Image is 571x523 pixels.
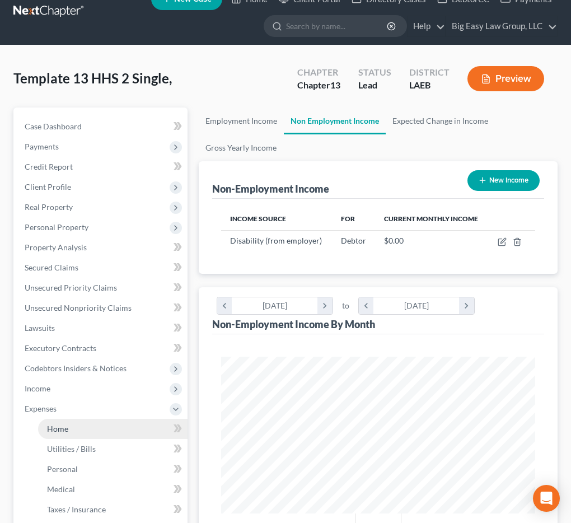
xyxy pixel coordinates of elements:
[25,283,117,292] span: Unsecured Priority Claims
[384,214,478,223] span: Current Monthly Income
[384,236,404,245] span: $0.00
[330,80,340,90] span: 13
[286,16,389,36] input: Search by name...
[297,79,340,92] div: Chapter
[212,182,329,195] div: Non-Employment Income
[358,79,391,92] div: Lead
[47,484,75,494] span: Medical
[25,384,50,393] span: Income
[38,439,188,459] a: Utilities / Bills
[232,297,317,314] div: [DATE]
[16,318,188,338] a: Lawsuits
[38,499,188,520] a: Taxes / Insurance
[284,108,386,134] a: Non Employment Income
[409,66,450,79] div: District
[25,142,59,151] span: Payments
[25,202,73,212] span: Real Property
[25,222,88,232] span: Personal Property
[199,134,283,161] a: Gross Yearly Income
[358,66,391,79] div: Status
[16,116,188,137] a: Case Dashboard
[47,505,106,514] span: Taxes / Insurance
[16,258,188,278] a: Secured Claims
[16,298,188,318] a: Unsecured Nonpriority Claims
[25,343,96,353] span: Executory Contracts
[25,122,82,131] span: Case Dashboard
[408,16,445,36] a: Help
[341,236,366,245] span: Debtor
[341,214,355,223] span: For
[317,297,333,314] i: chevron_right
[16,237,188,258] a: Property Analysis
[342,300,349,311] span: to
[25,363,127,373] span: Codebtors Insiders & Notices
[199,108,284,134] a: Employment Income
[38,419,188,439] a: Home
[47,464,78,474] span: Personal
[47,424,68,433] span: Home
[373,297,459,314] div: [DATE]
[467,66,544,91] button: Preview
[297,66,340,79] div: Chapter
[467,170,540,191] button: New Income
[459,297,474,314] i: chevron_right
[230,236,322,245] span: Disability (from employer)
[47,444,96,454] span: Utilities / Bills
[25,242,87,252] span: Property Analysis
[38,459,188,479] a: Personal
[446,16,557,36] a: Big Easy Law Group, LLC
[16,338,188,358] a: Executory Contracts
[533,485,560,512] div: Open Intercom Messenger
[38,479,188,499] a: Medical
[25,162,73,171] span: Credit Report
[212,317,375,331] div: Non-Employment Income By Month
[25,182,71,192] span: Client Profile
[359,297,374,314] i: chevron_left
[25,404,57,413] span: Expenses
[409,79,450,92] div: LAEB
[25,263,78,272] span: Secured Claims
[25,303,132,312] span: Unsecured Nonpriority Claims
[217,297,232,314] i: chevron_left
[25,323,55,333] span: Lawsuits
[13,70,172,86] span: Template 13 HHS 2 Single,
[386,108,495,134] a: Expected Change in Income
[16,157,188,177] a: Credit Report
[16,278,188,298] a: Unsecured Priority Claims
[230,214,286,223] span: Income Source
